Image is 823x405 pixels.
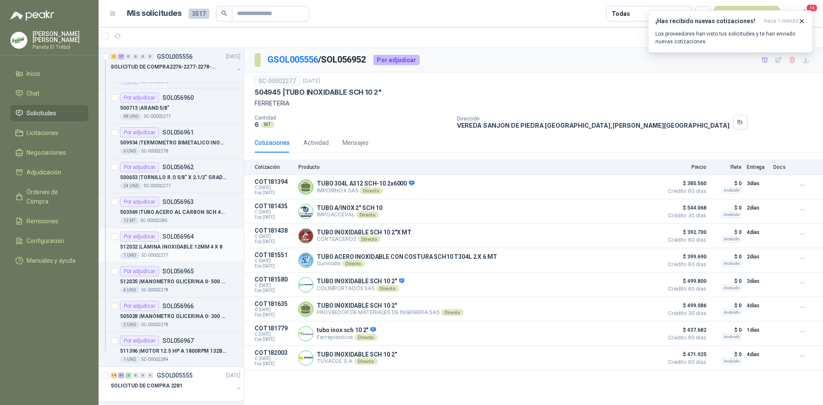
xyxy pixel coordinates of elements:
p: Cantidad [255,115,450,121]
p: SC-00002284 [141,356,168,363]
img: Company Logo [299,351,313,365]
a: Por adjudicarSOL056966505028 |MANOMETRO GLICERINA 0- 300 PSI [MEDICAL_DATA] 6"2 UNDSC-00002278 [99,297,244,332]
p: SC-00002277 [141,252,168,259]
a: Remisiones [10,213,88,229]
div: 5 [111,54,117,60]
div: SC-00002277 [255,76,300,86]
p: 509934 | TERMOMETRO BIMETALICO INOX CARACTULA 6" CONEXIÓN 1/2 TRASERA RANGO 100 A 550 C [120,139,227,147]
p: SOL056961 [162,129,194,135]
span: Chat [27,89,39,98]
div: 12 MT [120,217,139,224]
p: Dirección [457,116,730,122]
span: C: [DATE] [255,332,293,337]
p: SC-00002277 [144,113,171,120]
p: 500713 | ARAND 5/8" [120,104,169,112]
div: Directo [356,211,379,218]
div: 0 [140,54,146,60]
img: Company Logo [299,278,313,292]
span: Exp: [DATE] [255,288,293,293]
p: 504945 | TUBO INOXIDABLE SCH 10 2" [255,88,382,97]
p: PROVEEDOR DE MATERIALES DE INGENIERIA SAS [317,309,464,316]
div: Por adjudicar [120,231,159,242]
span: Exp: [DATE] [255,264,293,269]
p: VEREDA SANJON DE PIEDRA [GEOGRAPHIC_DATA] , [PERSON_NAME][GEOGRAPHIC_DATA] [457,122,730,129]
span: Exp: [DATE] [255,239,293,244]
span: $ 437.682 [664,325,706,335]
p: SOLICITUD DE COMPRA2276-2277-2278-2284-2285- [111,63,217,71]
div: 24 UND [120,183,142,189]
p: tubo inox sch 10 2" [317,327,377,334]
a: Licitaciones [10,125,88,141]
button: ¡Has recibido nuevas cotizaciones!hace 1 minuto Los proveedores han visto tus solicitudes y te ha... [648,10,813,53]
div: 0 [140,372,146,378]
span: Crédito 60 días [664,262,706,267]
p: FERRETERIA [255,99,813,108]
p: SOL056963 [162,199,194,205]
span: hace 1 minuto [764,18,799,25]
p: Panela El Trébol [33,45,88,50]
img: Company Logo [11,32,27,48]
p: SC-00002278 [141,321,168,328]
p: 2 días [747,203,768,213]
a: GSOL005556 [267,54,318,65]
p: SOL056965 [162,268,194,274]
button: 16 [797,6,813,21]
p: [PERSON_NAME] [PERSON_NAME] [33,31,88,43]
div: Por adjudicar [120,127,159,138]
p: 505028 | MANOMETRO GLICERINA 0- 300 PSI [MEDICAL_DATA] 6" [120,312,227,321]
p: TUBO INOXIDABLE SCH 10 2" [317,351,397,358]
button: Nueva solicitud [714,6,780,21]
span: Solicitudes [27,108,56,118]
p: TUVACOL S.A. [317,358,397,365]
div: Por adjudicar [120,301,159,311]
span: $ 385.560 [664,178,706,189]
p: COT181779 [255,325,293,332]
p: 503569 | TUBO ACERO AL CARBON SCH 40 3" [120,208,227,216]
div: Directo [376,285,399,292]
span: $ 471.925 [664,349,706,360]
p: 3 días [747,276,768,286]
div: Incluido [721,358,742,365]
div: 4 UND [120,287,140,294]
p: SOLICITUD DE COMPRA 2281 [111,382,183,390]
a: Solicitudes [10,105,88,121]
div: Incluido [721,187,742,194]
p: IMPOACCEVAL [317,211,382,218]
p: SC-00002278 [141,148,168,155]
p: COT181580 [255,276,293,283]
span: Crédito 30 días [664,213,706,218]
p: 2 días [747,252,768,262]
p: TUBO A/INOX 2" SCH 10 [317,204,382,211]
a: Manuales y ayuda [10,252,88,269]
div: 41 [118,372,124,378]
div: Directo [354,358,377,365]
a: Adjudicación [10,164,88,180]
span: C: [DATE] [255,185,293,190]
p: COLIMPORTADOS SAS [317,285,404,292]
span: Órdenes de Compra [27,187,80,206]
div: 17 [118,54,124,60]
span: Exp: [DATE] [255,215,293,220]
a: Por adjudicarSOL056961509934 |TERMOMETRO BIMETALICO INOX CARACTULA 6" CONEXIÓN 1/2 TRASERA RANGO ... [99,124,244,159]
p: IMPORINOX SAS [317,187,415,194]
span: Crédito 60 días [664,237,706,243]
span: Crédito 60 días [664,335,706,340]
div: Todas [612,9,630,18]
p: COT181435 [255,203,293,210]
div: Por adjudicar [120,162,159,172]
p: Sumivalle [317,260,497,267]
p: GSOL005555 [157,372,192,378]
span: Exp: [DATE] [255,337,293,342]
p: TUBO 304L A312 SCH-10 2x6000 [317,180,415,188]
p: [DATE] [226,53,240,61]
p: $ 0 [712,227,742,237]
span: Remisiones [27,216,58,226]
span: C: [DATE] [255,210,293,215]
p: Los proveedores han visto tus solicitudes y te han enviado nuevas cotizaciones. [655,30,805,45]
p: [DATE] [226,372,240,380]
p: Flete [712,164,742,170]
span: Licitaciones [27,128,58,138]
span: $ 499.086 [664,300,706,311]
div: 48 UND [120,113,142,120]
div: 14 [111,372,117,378]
